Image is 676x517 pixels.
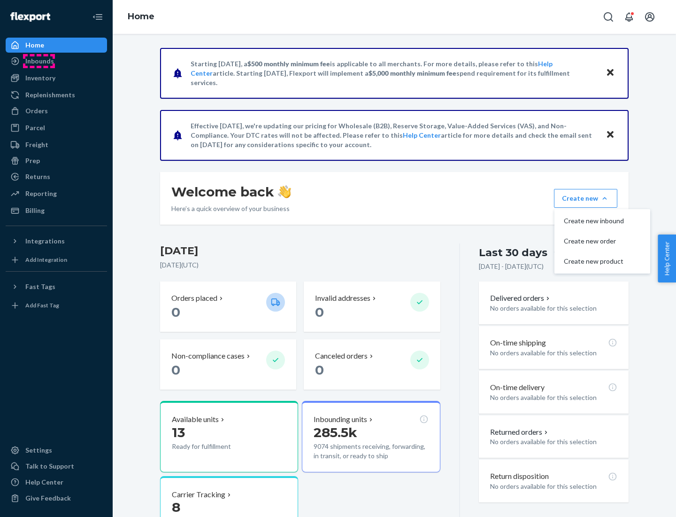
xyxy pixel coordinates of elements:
[172,414,219,425] p: Available units
[315,304,324,320] span: 0
[490,393,617,402] p: No orders available for this selection
[25,40,44,50] div: Home
[25,140,48,149] div: Freight
[160,401,298,472] button: Available units13Ready for fulfillment
[6,70,107,86] a: Inventory
[564,218,624,224] span: Create new inbound
[6,137,107,152] a: Freight
[25,56,54,66] div: Inbounds
[6,252,107,267] a: Add Integration
[6,169,107,184] a: Returns
[314,424,357,440] span: 285.5k
[25,189,57,198] div: Reporting
[6,459,107,474] a: Talk to Support
[6,203,107,218] a: Billing
[490,382,545,393] p: On-time delivery
[191,59,597,87] p: Starting [DATE], a is applicable to all merchants. For more details, please refer to this article...
[640,8,659,26] button: Open account menu
[479,245,547,260] div: Last 30 days
[160,339,296,390] button: Non-compliance cases 0
[490,427,550,438] button: Returned orders
[171,304,180,320] span: 0
[25,123,45,133] div: Parcel
[6,153,107,168] a: Prep
[314,442,428,461] p: 9074 shipments receiving, forwarding, in transit, or ready to ship
[171,204,291,213] p: Here’s a quick overview of your business
[369,69,456,77] span: $5,000 monthly minimum fee
[88,8,107,26] button: Close Navigation
[191,121,597,149] p: Effective [DATE], we're updating our pricing for Wholesale (B2B), Reserve Storage, Value-Added Se...
[25,493,71,503] div: Give Feedback
[6,491,107,506] button: Give Feedback
[171,183,291,200] h1: Welcome back
[6,475,107,490] a: Help Center
[171,351,245,361] p: Non-compliance cases
[25,172,50,181] div: Returns
[171,362,180,378] span: 0
[25,73,55,83] div: Inventory
[6,186,107,201] a: Reporting
[302,401,440,472] button: Inbounding units285.5k9074 shipments receiving, forwarding, in transit, or ready to ship
[6,298,107,313] a: Add Fast Tag
[554,189,617,208] button: Create newCreate new inboundCreate new orderCreate new product
[128,11,154,22] a: Home
[604,66,616,80] button: Close
[403,131,441,139] a: Help Center
[6,120,107,135] a: Parcel
[6,87,107,102] a: Replenishments
[25,90,75,100] div: Replenishments
[278,185,291,198] img: hand-wave emoji
[160,282,296,332] button: Orders placed 0
[172,489,225,500] p: Carrier Tracking
[25,206,45,215] div: Billing
[6,234,107,249] button: Integrations
[556,211,648,231] button: Create new inbound
[10,12,50,22] img: Flexport logo
[25,282,55,291] div: Fast Tags
[304,339,440,390] button: Canceled orders 0
[6,443,107,458] a: Settings
[6,103,107,118] a: Orders
[490,293,552,304] button: Delivered orders
[25,301,59,309] div: Add Fast Tag
[315,351,368,361] p: Canceled orders
[490,437,617,446] p: No orders available for this selection
[25,236,65,246] div: Integrations
[171,293,217,304] p: Orders placed
[658,235,676,282] button: Help Center
[490,471,549,482] p: Return disposition
[160,243,440,258] h3: [DATE]
[490,348,617,358] p: No orders available for this selection
[315,293,370,304] p: Invalid addresses
[172,442,259,451] p: Ready for fulfillment
[556,251,648,272] button: Create new product
[120,3,162,31] ol: breadcrumbs
[490,337,546,348] p: On-time shipping
[25,256,67,264] div: Add Integration
[304,282,440,332] button: Invalid addresses 0
[620,8,638,26] button: Open notifications
[25,478,63,487] div: Help Center
[314,414,367,425] p: Inbounding units
[6,54,107,69] a: Inbounds
[25,462,74,471] div: Talk to Support
[160,260,440,270] p: [DATE] ( UTC )
[564,258,624,265] span: Create new product
[6,38,107,53] a: Home
[490,482,617,491] p: No orders available for this selection
[172,499,180,515] span: 8
[315,362,324,378] span: 0
[172,424,185,440] span: 13
[599,8,618,26] button: Open Search Box
[25,106,48,116] div: Orders
[604,128,616,142] button: Close
[564,238,624,244] span: Create new order
[25,156,40,165] div: Prep
[479,262,544,271] p: [DATE] - [DATE] ( UTC )
[556,231,648,251] button: Create new order
[25,446,52,455] div: Settings
[6,279,107,294] button: Fast Tags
